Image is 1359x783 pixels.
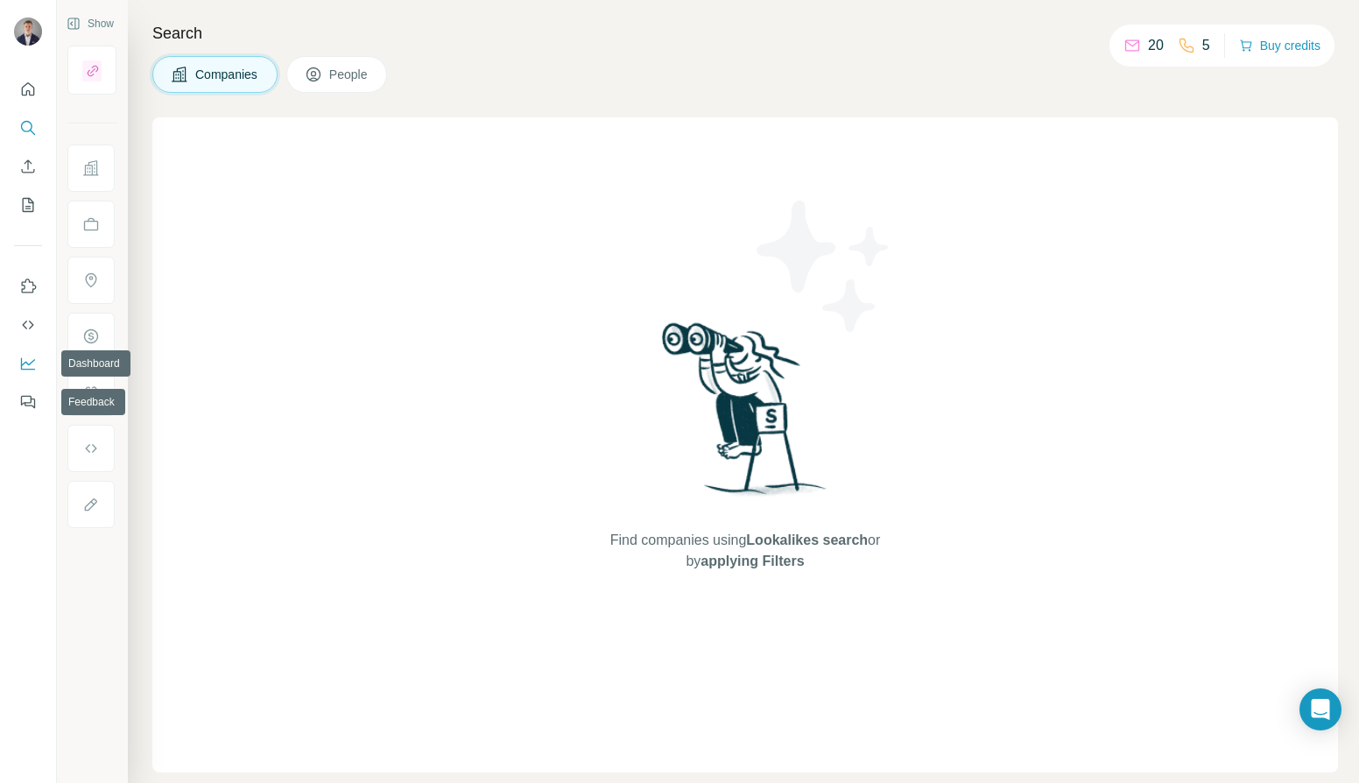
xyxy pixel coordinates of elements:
h4: Search [152,21,1338,46]
span: Companies [195,66,259,83]
button: Dashboard [14,348,42,379]
button: Quick start [14,74,42,105]
button: Use Surfe on LinkedIn [14,271,42,302]
span: People [329,66,370,83]
span: Find companies using or by [605,530,885,572]
button: Show [54,11,126,37]
span: Lookalikes search [746,533,868,547]
img: Avatar [14,18,42,46]
button: Buy credits [1239,33,1320,58]
div: Open Intercom Messenger [1299,688,1341,730]
img: Surfe Illustration - Stars [745,187,903,345]
button: Use Surfe API [14,309,42,341]
p: 20 [1148,35,1164,56]
button: Enrich CSV [14,151,42,182]
p: 5 [1202,35,1210,56]
span: applying Filters [701,554,804,568]
button: Feedback [14,386,42,418]
button: Search [14,112,42,144]
img: Surfe Illustration - Woman searching with binoculars [654,318,836,513]
button: My lists [14,189,42,221]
